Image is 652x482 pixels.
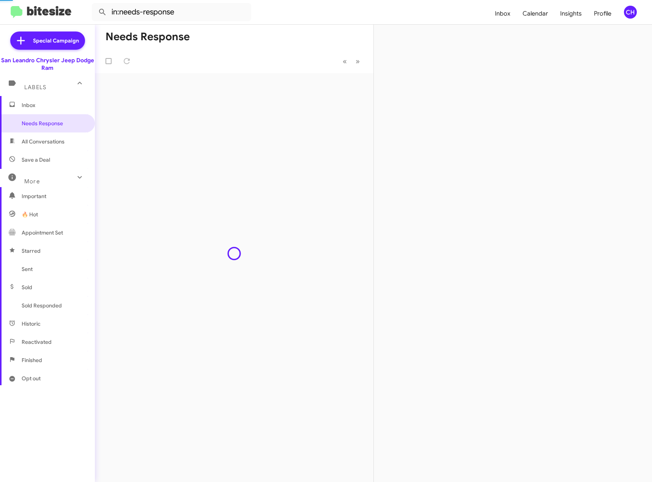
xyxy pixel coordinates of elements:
[22,192,86,200] span: Important
[22,375,41,382] span: Opt out
[22,138,65,145] span: All Conversations
[339,54,364,69] nav: Page navigation example
[588,3,617,25] a: Profile
[617,6,644,19] button: CH
[22,356,42,364] span: Finished
[22,156,50,164] span: Save a Deal
[338,54,351,69] button: Previous
[22,284,32,291] span: Sold
[22,320,41,328] span: Historic
[22,229,63,236] span: Appointment Set
[356,57,360,66] span: »
[106,31,190,43] h1: Needs Response
[554,3,588,25] a: Insights
[489,3,517,25] a: Inbox
[22,338,52,346] span: Reactivated
[22,265,33,273] span: Sent
[22,120,86,127] span: Needs Response
[22,302,62,309] span: Sold Responded
[517,3,554,25] a: Calendar
[24,84,46,91] span: Labels
[624,6,637,19] div: CH
[22,101,86,109] span: Inbox
[92,3,251,21] input: Search
[343,57,347,66] span: «
[22,211,38,218] span: 🔥 Hot
[10,32,85,50] a: Special Campaign
[22,247,41,255] span: Starred
[24,178,40,185] span: More
[33,37,79,44] span: Special Campaign
[351,54,364,69] button: Next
